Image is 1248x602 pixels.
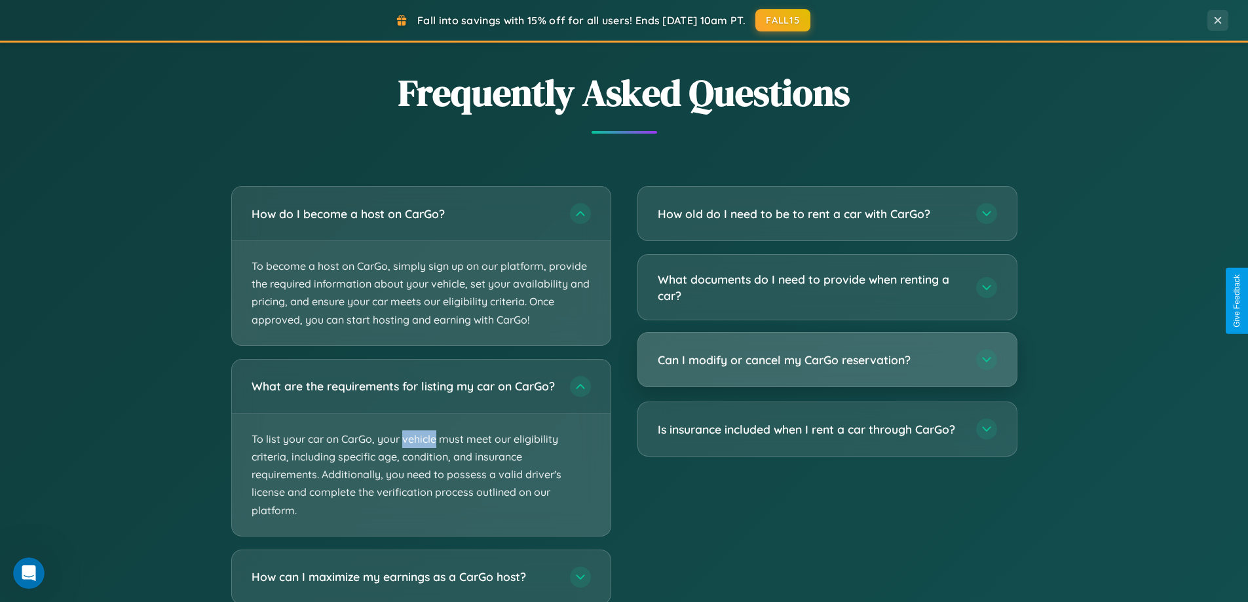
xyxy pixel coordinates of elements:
[417,14,746,27] span: Fall into savings with 15% off for all users! Ends [DATE] 10am PT.
[232,241,611,345] p: To become a host on CarGo, simply sign up on our platform, provide the required information about...
[231,67,1017,118] h2: Frequently Asked Questions
[658,421,963,438] h3: Is insurance included when I rent a car through CarGo?
[252,206,557,222] h3: How do I become a host on CarGo?
[755,9,810,31] button: FALL15
[252,569,557,585] h3: How can I maximize my earnings as a CarGo host?
[252,378,557,394] h3: What are the requirements for listing my car on CarGo?
[658,352,963,368] h3: Can I modify or cancel my CarGo reservation?
[13,557,45,589] iframe: Intercom live chat
[658,206,963,222] h3: How old do I need to be to rent a car with CarGo?
[1232,274,1241,328] div: Give Feedback
[658,271,963,303] h3: What documents do I need to provide when renting a car?
[232,414,611,536] p: To list your car on CarGo, your vehicle must meet our eligibility criteria, including specific ag...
